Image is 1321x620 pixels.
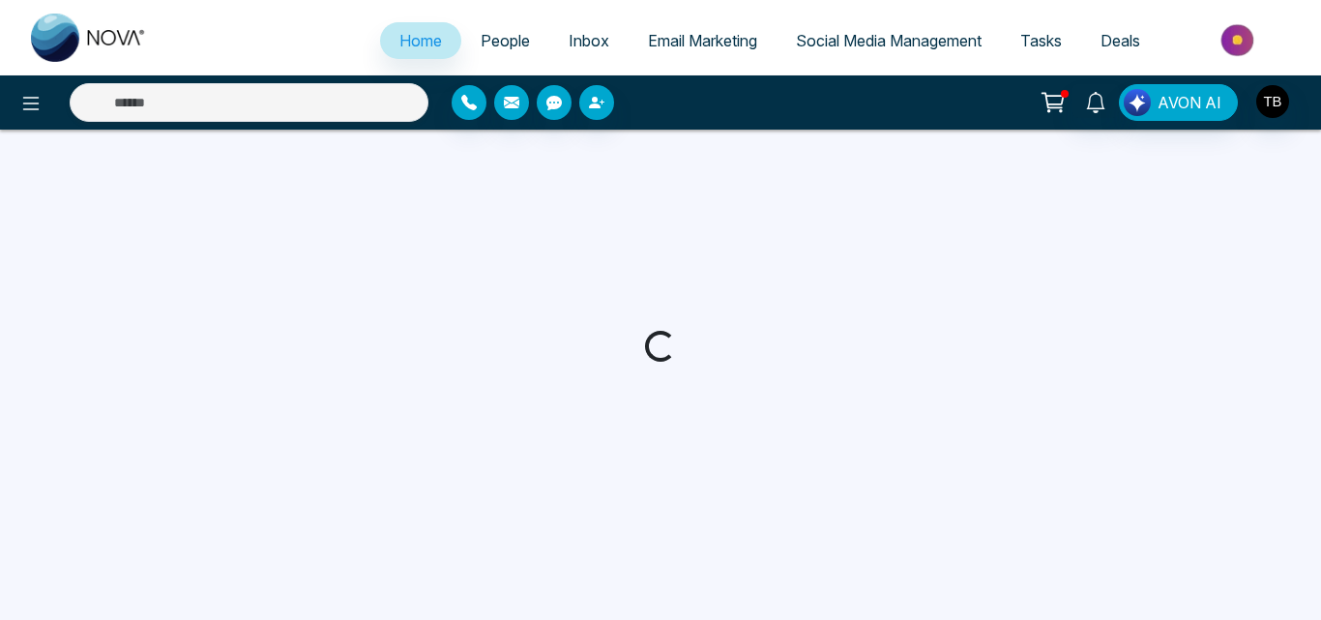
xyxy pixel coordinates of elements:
span: Email Marketing [648,31,757,50]
span: Tasks [1020,31,1062,50]
a: Tasks [1001,22,1081,59]
span: AVON AI [1158,91,1221,114]
a: People [461,22,549,59]
a: Deals [1081,22,1160,59]
span: Home [399,31,442,50]
a: Email Marketing [629,22,777,59]
span: People [481,31,530,50]
span: Deals [1101,31,1140,50]
a: Social Media Management [777,22,1001,59]
span: Inbox [569,31,609,50]
img: Market-place.gif [1169,18,1309,62]
span: Social Media Management [796,31,982,50]
a: Home [380,22,461,59]
a: Inbox [549,22,629,59]
button: AVON AI [1119,84,1238,121]
img: Lead Flow [1124,89,1151,116]
img: User Avatar [1256,85,1289,118]
img: Nova CRM Logo [31,14,147,62]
